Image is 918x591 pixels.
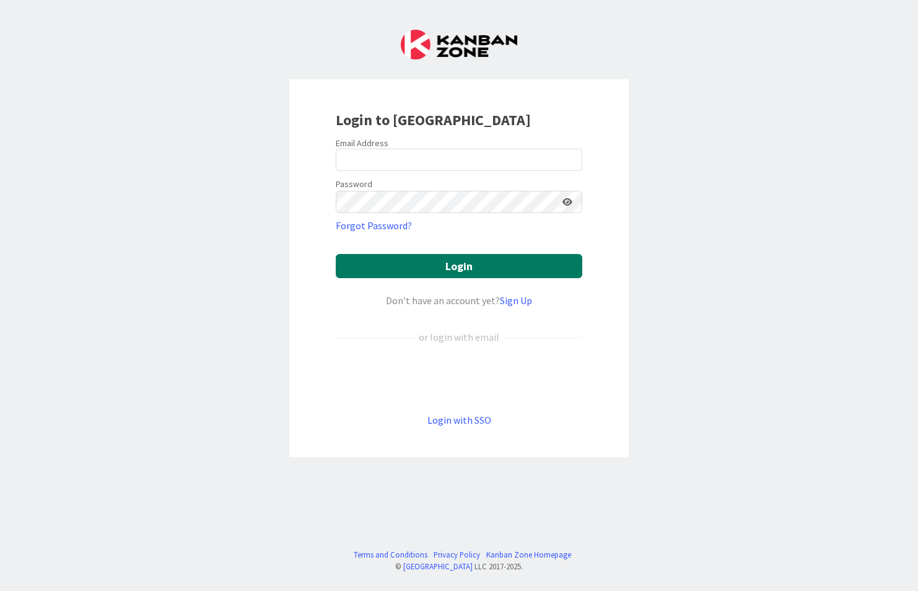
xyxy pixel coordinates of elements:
label: Email Address [336,138,388,149]
a: Privacy Policy [434,549,480,561]
div: or login with email [416,330,502,344]
a: Forgot Password? [336,218,412,233]
div: © LLC 2017- 2025 . [348,561,571,572]
button: Login [336,254,582,278]
a: Terms and Conditions [354,549,427,561]
b: Login to [GEOGRAPHIC_DATA] [336,110,531,129]
a: Kanban Zone Homepage [486,549,571,561]
label: Password [336,178,372,191]
iframe: Sign in with Google Button [330,365,588,392]
div: Don’t have an account yet? [336,293,582,308]
a: Sign Up [500,294,532,307]
a: [GEOGRAPHIC_DATA] [403,561,473,571]
a: Login with SSO [427,414,491,426]
img: Kanban Zone [401,30,517,59]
